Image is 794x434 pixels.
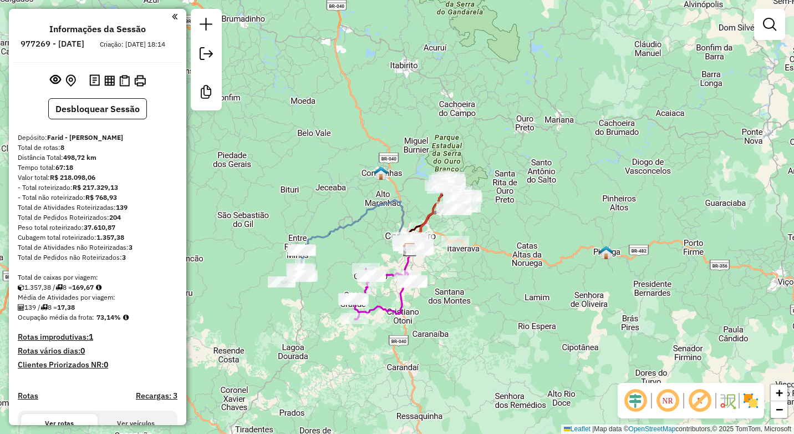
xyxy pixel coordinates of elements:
i: Meta Caixas/viagem: 1,00 Diferença: 168,67 [96,284,101,291]
button: Desbloquear Sessão [48,98,147,119]
i: Cubagem total roteirizado [18,284,24,291]
strong: R$ 218.098,06 [50,173,95,181]
strong: 169,67 [72,283,94,291]
strong: 17,38 [57,303,75,311]
div: Valor total: [18,173,177,183]
h4: Recargas: 3 [136,391,177,401]
button: Ver rotas [21,414,98,433]
span: Ocupação média da frota: [18,313,94,321]
a: Criar modelo [195,81,217,106]
div: Atividade não roteirizada - MARCO ANTONIO MELO [396,239,424,250]
strong: 67:18 [55,163,73,171]
h4: Rotas vários dias: [18,346,177,356]
h4: Clientes Priorizados NR: [18,360,177,370]
strong: 3 [122,253,126,261]
div: Total de Atividades Roteirizadas: [18,203,177,213]
img: RESIDENTE PIRANGA [599,245,613,260]
strong: 498,72 km [63,153,96,162]
div: Total de caixas por viagem: [18,272,177,282]
button: Centralizar mapa no depósito ou ponto de apoio [63,72,78,89]
div: Criação: [DATE] 18:14 [95,39,170,49]
a: Leaflet [564,425,591,433]
div: Cubagem total roteirizado: [18,233,177,243]
span: + [776,386,783,400]
button: Visualizar Romaneio [117,73,132,89]
strong: 0 [104,360,108,370]
div: Total de rotas: [18,143,177,153]
i: Total de rotas [55,284,63,291]
button: Ver veículos [98,414,174,433]
a: Clique aqui para minimizar o painel [172,10,177,23]
span: Ocultar NR [654,387,681,414]
a: OpenStreetMap [629,425,676,433]
div: Depósito: [18,133,177,143]
img: Fluxo de ruas [719,392,736,410]
div: Total de Atividades não Roteirizadas: [18,243,177,253]
strong: R$ 217.329,13 [73,183,118,191]
div: Atividade não roteirizada - ANA PAULA [441,236,469,247]
i: Total de rotas [40,304,48,311]
div: Peso total roteirizado: [18,223,177,233]
span: Ocultar deslocamento [622,387,649,414]
strong: 37.610,87 [84,223,115,231]
a: Exportar sessão [195,43,217,68]
img: RESIDENTE CONGONHAS [374,166,388,180]
strong: 0 [80,346,85,356]
strong: 1 [89,332,93,342]
strong: 204 [109,213,121,221]
div: Atividade não roteirizada - BAR DA FONTE [395,238,423,249]
h6: 977269 - [DATE] [21,39,84,49]
div: 1.357,38 / 8 = [18,282,177,292]
a: Exibir filtros [759,13,781,36]
strong: 3 [129,243,133,251]
a: Rotas [18,391,38,401]
strong: R$ 768,93 [85,193,117,201]
div: Total de Pedidos Roteirizados: [18,213,177,223]
em: Média calculada utilizando a maior ocupação (%Peso ou %Cubagem) de cada rota da sessão. Rotas cro... [123,314,129,321]
i: Total de Atividades [18,304,24,311]
span: Exibir rótulo [686,387,713,414]
div: Map data © contributors,© 2025 TomTom, Microsoft [561,425,794,434]
div: Média de Atividades por viagem: [18,292,177,302]
a: Nova sessão e pesquisa [195,13,217,38]
strong: 73,14% [96,313,121,321]
button: Visualizar relatório de Roteirização [102,73,117,88]
img: Exibir/Ocultar setores [742,392,760,410]
strong: 1.357,38 [96,233,124,241]
button: Exibir sessão original [48,72,63,89]
strong: 8 [60,143,64,152]
span: − [776,402,783,416]
h4: Informações da Sessão [49,24,146,34]
div: - Total roteirizado: [18,183,177,193]
button: Logs desbloquear sessão [87,72,102,89]
strong: 139 [116,203,128,211]
div: Tempo total: [18,163,177,173]
h4: Rotas improdutivas: [18,332,177,342]
a: Zoom in [771,385,787,401]
div: - Total não roteirizado: [18,193,177,203]
div: Total de Pedidos não Roteirizados: [18,253,177,263]
div: Distância Total: [18,153,177,163]
div: 139 / 8 = [18,302,177,312]
strong: Farid - [PERSON_NAME] [47,133,123,142]
button: Imprimir Rotas [132,73,148,89]
a: Zoom out [771,401,787,418]
span: | [592,425,594,433]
